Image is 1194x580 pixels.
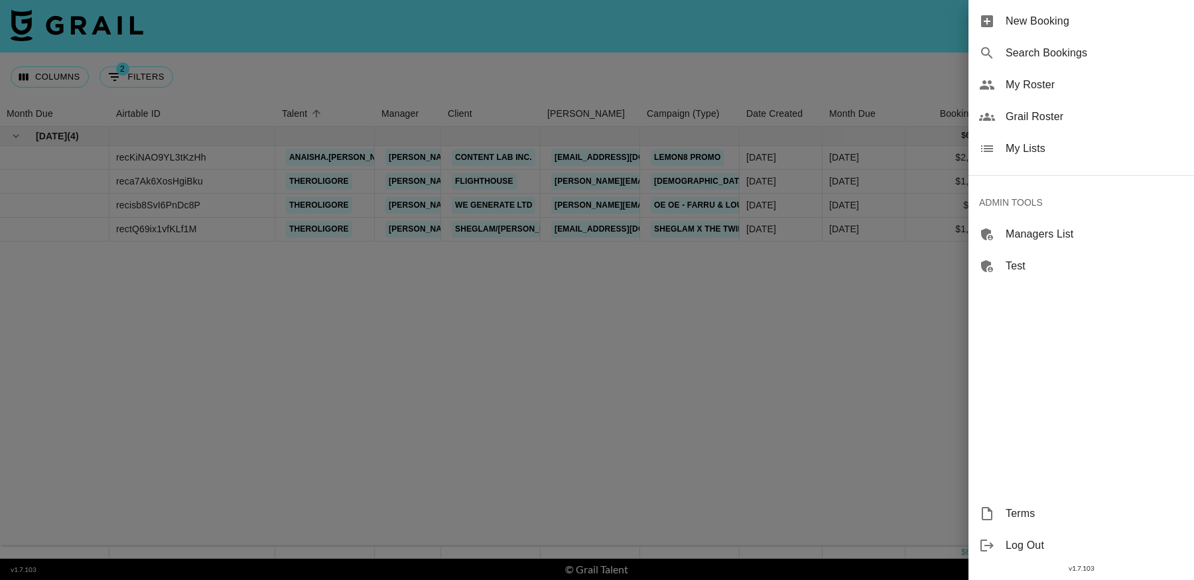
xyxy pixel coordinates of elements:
[968,186,1194,218] div: ADMIN TOOLS
[968,101,1194,133] div: Grail Roster
[1006,141,1183,157] span: My Lists
[1006,226,1183,242] span: Managers List
[1006,77,1183,93] span: My Roster
[968,561,1194,575] div: v 1.7.103
[968,5,1194,37] div: New Booking
[1006,258,1183,274] span: Test
[1006,45,1183,61] span: Search Bookings
[1006,13,1183,29] span: New Booking
[968,69,1194,101] div: My Roster
[968,530,1194,561] div: Log Out
[968,218,1194,250] div: Managers List
[1006,506,1183,522] span: Terms
[968,133,1194,165] div: My Lists
[968,37,1194,69] div: Search Bookings
[1006,109,1183,125] span: Grail Roster
[968,250,1194,282] div: Test
[1006,538,1183,553] span: Log Out
[968,498,1194,530] div: Terms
